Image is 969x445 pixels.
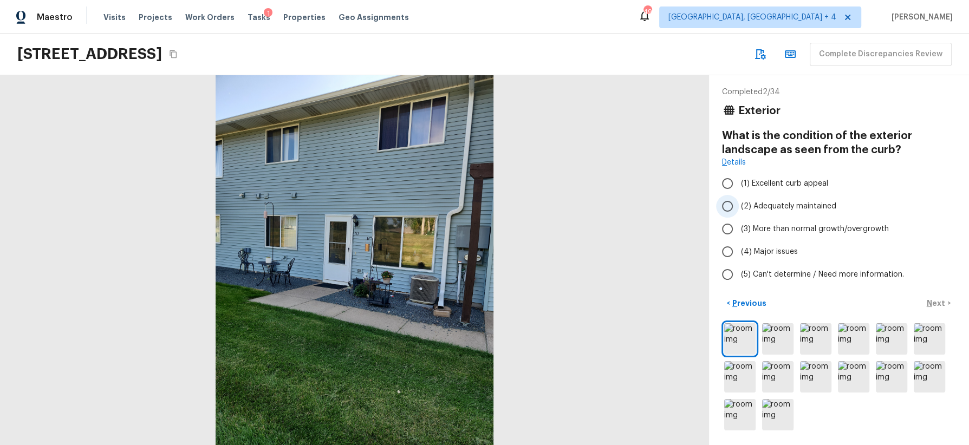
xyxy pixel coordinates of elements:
[762,361,794,392] img: room img
[800,361,831,392] img: room img
[185,12,235,23] span: Work Orders
[248,14,270,21] span: Tasks
[722,87,956,97] p: Completed 2 / 34
[722,295,771,312] button: <Previous
[800,323,831,355] img: room img
[722,129,956,157] h4: What is the condition of the exterior landscape as seen from the curb?
[166,47,180,61] button: Copy Address
[762,323,794,355] img: room img
[914,361,945,392] img: room img
[762,399,794,430] img: room img
[17,44,162,64] h2: [STREET_ADDRESS]
[741,269,904,280] span: (5) Can't determine / Need more information.
[724,323,756,355] img: room img
[139,12,172,23] span: Projects
[741,224,889,234] span: (3) More than normal growth/overgrowth
[724,399,756,430] img: room img
[887,12,953,23] span: [PERSON_NAME]
[103,12,126,23] span: Visits
[741,201,836,212] span: (2) Adequately maintained
[838,323,869,355] img: room img
[668,12,836,23] span: [GEOGRAPHIC_DATA], [GEOGRAPHIC_DATA] + 4
[37,12,73,23] span: Maestro
[838,361,869,392] img: room img
[643,6,651,17] div: 49
[722,157,746,168] a: Details
[741,178,828,189] span: (1) Excellent curb appeal
[264,8,272,19] div: 1
[339,12,409,23] span: Geo Assignments
[876,361,907,392] img: room img
[724,361,756,392] img: room img
[283,12,326,23] span: Properties
[741,246,798,257] span: (4) Major issues
[738,104,781,118] h4: Exterior
[876,323,907,355] img: room img
[730,298,766,309] p: Previous
[914,323,945,355] img: room img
